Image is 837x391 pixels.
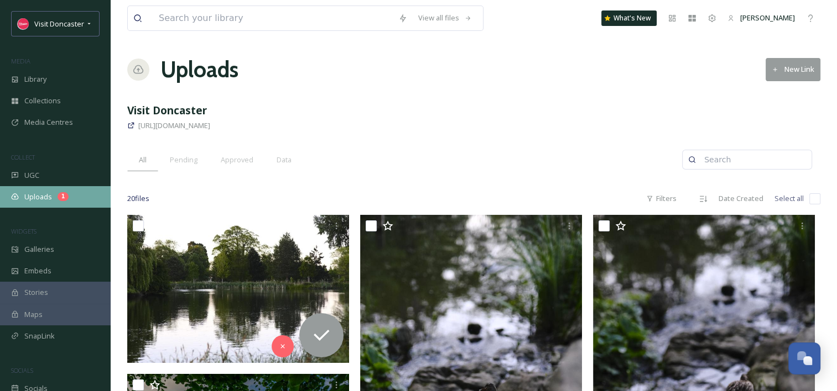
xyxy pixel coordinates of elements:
span: 20 file s [127,193,149,204]
span: SOCIALS [11,366,33,374]
div: 1 [58,192,69,201]
span: WIDGETS [11,227,37,235]
span: UGC [24,170,39,181]
span: Pending [170,155,197,165]
button: New Link [766,58,820,81]
span: Stories [24,287,48,298]
span: Select all [774,193,804,204]
div: Filters [641,188,682,209]
strong: Visit Doncaster [127,103,207,118]
span: MEDIA [11,57,30,65]
button: Open Chat [788,342,820,374]
span: Embeds [24,266,51,276]
a: Uploads [160,53,238,86]
img: visit%20logo%20fb.jpg [18,18,29,29]
span: [URL][DOMAIN_NAME] [138,120,210,130]
span: Galleries [24,244,54,255]
span: SnapLink [24,331,55,341]
span: Media Centres [24,117,73,128]
input: Search your library [153,6,393,30]
span: Library [24,74,46,84]
div: Date Created [713,188,769,209]
span: COLLECT [11,153,35,161]
span: Uploads [24,192,52,202]
span: Collections [24,96,61,106]
span: [PERSON_NAME] [740,13,795,23]
span: All [139,155,147,165]
a: [URL][DOMAIN_NAME] [138,119,210,132]
span: Maps [24,309,43,320]
span: Approved [221,155,253,165]
img: ext_1757417038.187194_Pixiepphotography@yahoo.com-0517DF22-592A-41AC-B2CE-8D8B82A6B19C.jpeg [127,215,349,363]
span: Visit Doncaster [34,19,84,29]
input: Search [699,149,806,171]
a: What's New [601,10,657,26]
span: Data [277,155,292,165]
a: [PERSON_NAME] [722,7,800,29]
a: View all files [413,7,477,29]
